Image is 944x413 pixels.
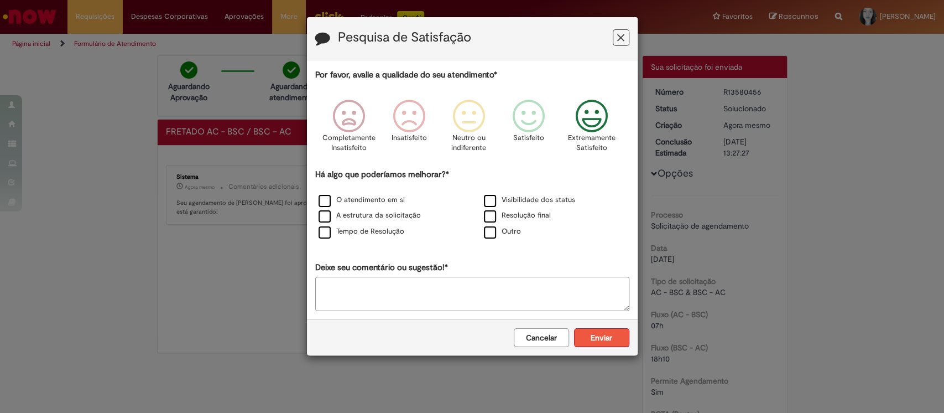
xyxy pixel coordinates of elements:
[319,226,404,237] label: Tempo de Resolução
[315,169,629,240] div: Há algo que poderíamos melhorar?*
[484,226,521,237] label: Outro
[319,195,405,205] label: O atendimento em si
[338,30,471,45] label: Pesquisa de Satisfação
[560,91,623,167] div: Extremamente Satisfeito
[574,328,629,347] button: Enviar
[441,91,497,167] div: Neutro ou indiferente
[449,133,489,153] p: Neutro ou indiferente
[484,210,551,221] label: Resolução final
[513,133,544,143] p: Satisfeito
[514,328,569,347] button: Cancelar
[322,133,375,153] p: Completamente Insatisfeito
[392,133,427,143] p: Insatisfeito
[500,91,557,167] div: Satisfeito
[484,195,575,205] label: Visibilidade dos status
[315,262,448,273] label: Deixe seu comentário ou sugestão!*
[321,91,377,167] div: Completamente Insatisfeito
[315,69,497,81] label: Por favor, avalie a qualidade do seu atendimento*
[380,91,437,167] div: Insatisfeito
[319,210,421,221] label: A estrutura da solicitação
[568,133,616,153] p: Extremamente Satisfeito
